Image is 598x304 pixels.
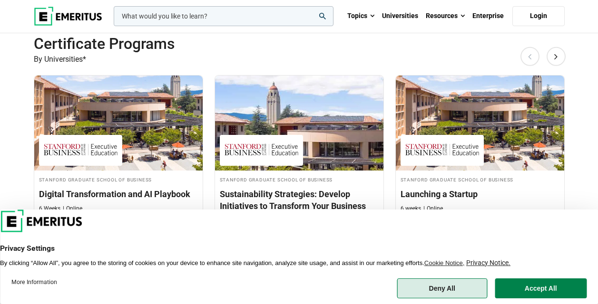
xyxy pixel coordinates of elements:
[215,76,383,242] a: Sustainability Course by Stanford Graduate School of Business - November 13, 2025 Stanford Gradua...
[34,53,565,66] p: By Universities*
[405,140,479,161] img: Stanford Graduate School of Business
[114,6,333,26] input: woocommerce-product-search-field-0
[547,47,566,66] button: Next
[39,205,60,213] p: 6 Weeks
[34,34,511,53] h2: Certificate Programs
[34,76,203,230] a: Digital Transformation Course by Stanford Graduate School of Business - September 18, 2025 Stanfo...
[401,188,559,200] h3: Launching a Startup
[520,47,539,66] button: Previous
[220,188,379,212] h3: Sustainability Strategies: Develop Initiatives to Transform Your Business
[225,140,298,161] img: Stanford Graduate School of Business
[512,6,565,26] a: Login
[39,188,198,200] h3: Digital Transformation and AI Playbook
[39,175,198,183] h4: Stanford Graduate School of Business
[220,175,379,183] h4: Stanford Graduate School of Business
[396,76,564,171] img: Launching a Startup | Online Entrepreneurship Course
[396,76,564,230] a: Entrepreneurship Course by Stanford Graduate School of Business - November 13, 2025 Stanford Grad...
[215,76,383,171] img: Sustainability Strategies: Develop Initiatives to Transform Your Business | Online Sustainability...
[401,175,559,183] h4: Stanford Graduate School of Business
[401,205,421,213] p: 6 weeks
[44,140,118,161] img: Stanford Graduate School of Business
[423,205,443,213] p: Online
[63,205,82,213] p: Online
[34,76,203,171] img: Digital Transformation and AI Playbook | Online Digital Transformation Course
